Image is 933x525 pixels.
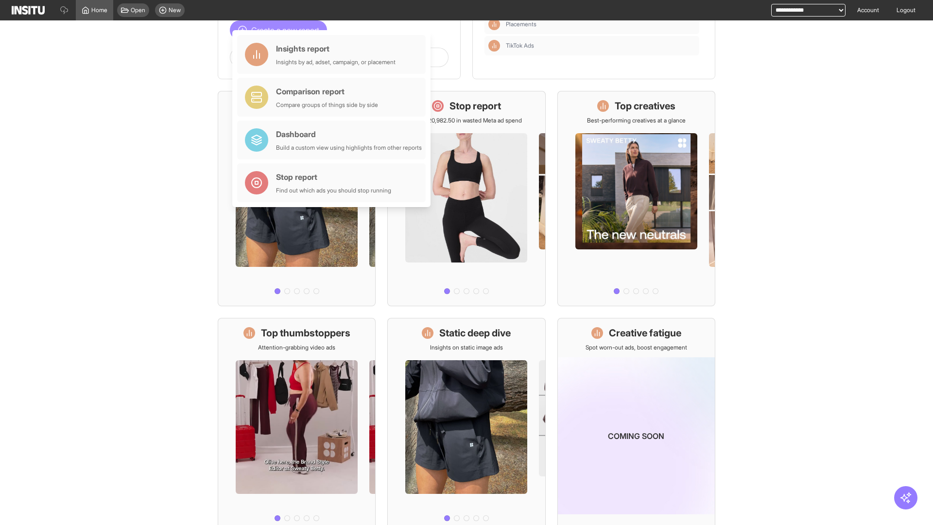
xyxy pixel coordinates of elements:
[276,171,391,183] div: Stop report
[557,91,715,306] a: Top creativesBest-performing creatives at a glance
[439,326,511,340] h1: Static deep dive
[587,117,686,124] p: Best-performing creatives at a glance
[488,40,500,52] div: Insights
[276,187,391,194] div: Find out which ads you should stop running
[276,43,396,54] div: Insights report
[387,91,545,306] a: Stop reportSave £20,982.50 in wasted Meta ad spend
[506,20,695,28] span: Placements
[258,344,335,351] p: Attention-grabbing video ads
[91,6,107,14] span: Home
[131,6,145,14] span: Open
[430,344,503,351] p: Insights on static image ads
[506,42,695,50] span: TikTok Ads
[230,20,327,40] button: Create a new report
[261,326,350,340] h1: Top thumbstoppers
[449,99,501,113] h1: Stop report
[251,24,319,36] span: Create a new report
[169,6,181,14] span: New
[615,99,675,113] h1: Top creatives
[506,42,534,50] span: TikTok Ads
[276,144,422,152] div: Build a custom view using highlights from other reports
[488,18,500,30] div: Insights
[276,101,378,109] div: Compare groups of things side by side
[411,117,522,124] p: Save £20,982.50 in wasted Meta ad spend
[12,6,45,15] img: Logo
[218,91,376,306] a: What's live nowSee all active ads instantly
[276,128,422,140] div: Dashboard
[276,86,378,97] div: Comparison report
[276,58,396,66] div: Insights by ad, adset, campaign, or placement
[506,20,536,28] span: Placements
